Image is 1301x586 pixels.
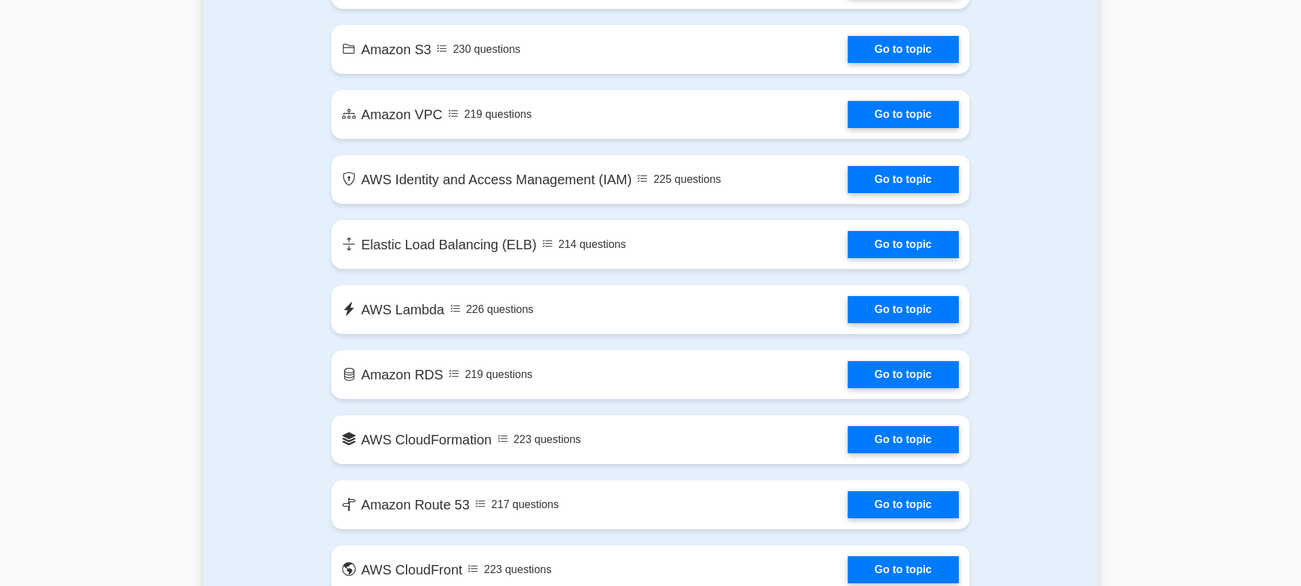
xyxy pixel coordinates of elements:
a: Go to topic [848,361,959,388]
a: Go to topic [848,36,959,63]
a: Go to topic [848,426,959,453]
a: Go to topic [848,101,959,128]
a: Go to topic [848,166,959,193]
a: Go to topic [848,556,959,583]
a: Go to topic [848,296,959,323]
a: Go to topic [848,231,959,258]
a: Go to topic [848,491,959,518]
